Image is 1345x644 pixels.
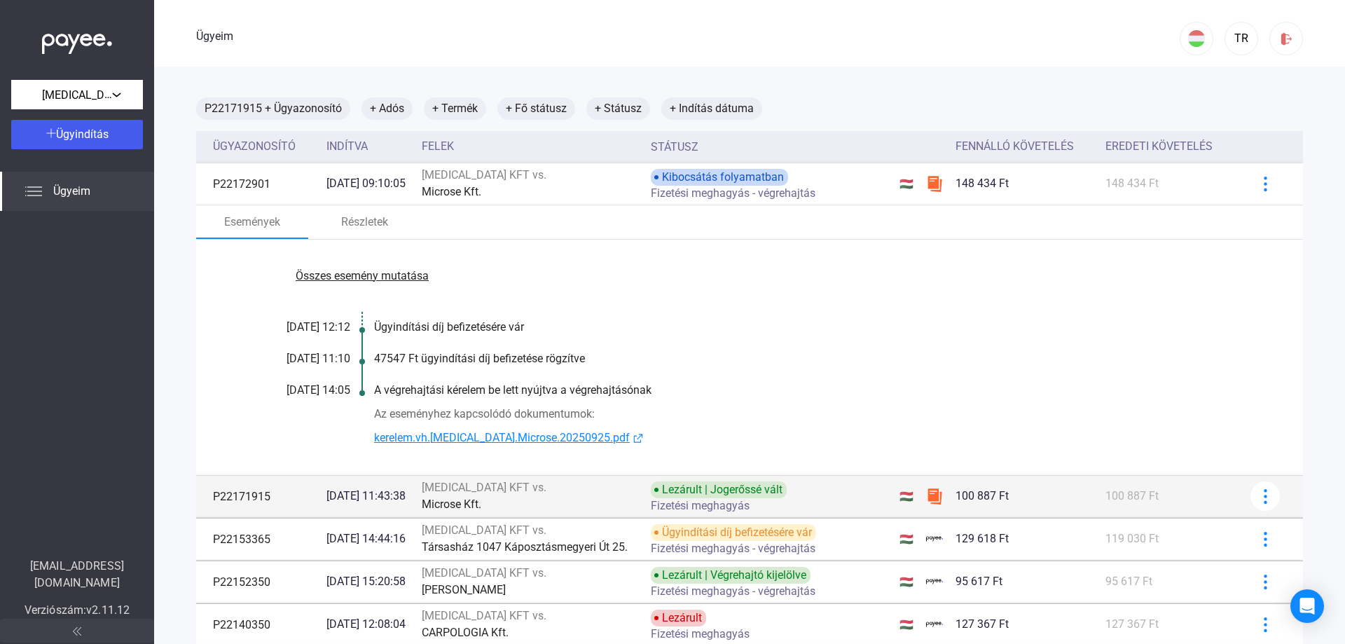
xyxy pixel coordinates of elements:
font: + Adós [370,102,404,115]
font: [DATE] 14:44:16 [326,532,406,545]
font: Fizetési meghagyás [651,627,750,640]
font: Fizetési meghagyás - végrehajtás [651,542,815,555]
font: 127 367 Ft [1105,617,1159,631]
font: Ügyindítás [56,128,109,141]
img: szamlazzhu-mini [926,175,943,192]
button: HU [1180,22,1213,55]
font: TR [1234,32,1248,45]
font: + Indítás dátuma [670,102,754,115]
font: 100 887 Ft [956,489,1009,502]
font: 127 367 Ft [956,617,1009,631]
font: + Fő státusz [506,102,567,115]
button: kékebb [1250,481,1280,511]
font: Lezárult [662,611,702,624]
img: kékebb [1258,575,1273,589]
font: Ügyazonosító [213,139,296,153]
img: list.svg [25,183,42,200]
font: v2.11.12 [86,603,130,617]
font: Részletek [341,215,388,228]
font: P22152350 [213,575,270,589]
font: 🇭🇺 [899,533,913,546]
font: [MEDICAL_DATA] KFT vs. [422,609,546,622]
button: [MEDICAL_DATA] Kft. [11,80,143,109]
button: kijelentkezés-piros [1269,22,1303,55]
img: kékebb [1258,532,1273,547]
font: Microse Kft. [422,185,481,198]
font: Indítva [326,139,368,153]
img: kékebb [1258,489,1273,504]
font: 119 030 Ft [1105,532,1159,545]
font: Lezárult | Jogerőssé vált [662,483,782,496]
font: P22172901 [213,177,270,191]
font: [MEDICAL_DATA] KFT vs. [422,168,546,181]
font: 129 618 Ft [956,532,1009,545]
img: kedvezményezett-logó [926,573,943,590]
a: kerelem.vh.[MEDICAL_DATA].Microse.20250925.pdfkülső link-kék [374,430,1233,447]
font: Fennálló követelés [956,139,1074,153]
font: 100 887 Ft [1105,489,1159,502]
font: Fizetési meghagyás [651,499,750,512]
font: Fizetési meghagyás - végrehajtás [651,186,815,200]
font: + Termék [432,102,478,115]
font: 95 617 Ft [1105,575,1152,588]
font: CARPOLOGIA Kft. [422,626,509,639]
font: Felek [422,139,454,153]
button: kékebb [1250,567,1280,596]
img: kijelentkezés-piros [1279,32,1294,46]
font: Verziószám: [25,603,86,617]
img: plus-white.svg [46,128,56,138]
font: 🇭🇺 [899,490,913,503]
button: kékebb [1250,169,1280,198]
font: Microse Kft. [422,498,481,511]
font: [MEDICAL_DATA] KFT vs. [422,566,546,580]
font: A végrehajtási kérelem be lett nyújtva a végrehajtásónak [374,383,651,397]
font: Események [224,215,280,228]
font: Ügyeim [196,29,233,43]
font: 🇭🇺 [899,177,913,191]
img: külső link-kék [630,433,647,444]
font: 148 434 Ft [956,177,1009,190]
font: Összes esemény mutatása [296,269,429,282]
font: P22140350 [213,618,270,631]
font: Társasház 1047 Káposztásmegyeri Út 25. [422,540,628,554]
font: Lezárult | Végrehajtó kijelölve [662,568,806,582]
button: kékebb [1250,610,1280,639]
font: [DATE] 11:43:38 [326,489,406,502]
font: P22153365 [213,533,270,546]
img: kedvezményezett-logó [926,616,943,633]
font: [PERSON_NAME] [422,583,506,596]
font: + Státusz [595,102,642,115]
img: HU [1188,30,1205,47]
font: [DATE] 15:20:58 [326,575,406,588]
font: Ügyindítási díj befizetésére vár [662,526,812,539]
button: kékebb [1250,524,1280,554]
font: 95 617 Ft [956,575,1002,588]
font: P22171915 [213,490,270,503]
img: arrow-double-left-grey.svg [73,627,81,636]
div: Intercom Messenger megnyitása [1290,589,1324,623]
font: [DATE] 11:10 [287,352,350,365]
font: 47547 Ft ügyindítási díj befizetése rögzítve [374,352,585,365]
font: [DATE] 12:08:04 [326,617,406,631]
img: szamlazzhu-mini [926,488,943,505]
div: Eredeti követelés [1105,138,1233,155]
font: P22171915 [205,102,262,115]
div: Fennálló követelés [956,138,1095,155]
img: kékebb [1258,617,1273,632]
font: Ügyindítási díj befizetésére vár [374,320,524,334]
img: white-payee-white-dot.svg [42,26,112,55]
font: 🇭🇺 [899,575,913,589]
font: [MEDICAL_DATA] Kft. [42,88,147,102]
div: Indítva [326,138,411,155]
img: kékebb [1258,177,1273,191]
font: Kibocsátás folyamatban [662,170,784,184]
button: Ügyindítás [11,120,143,149]
div: Felek [422,138,640,155]
font: [MEDICAL_DATA] KFT vs. [422,481,546,494]
font: 🇭🇺 [899,618,913,631]
font: [DATE] 09:10:05 [326,177,406,190]
font: [DATE] 12:12 [287,320,350,334]
font: 148 434 Ft [1105,177,1159,190]
img: kedvezményezett-logó [926,530,943,547]
font: kerelem.vh.[MEDICAL_DATA].Microse.20250925.pdf [374,431,630,444]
